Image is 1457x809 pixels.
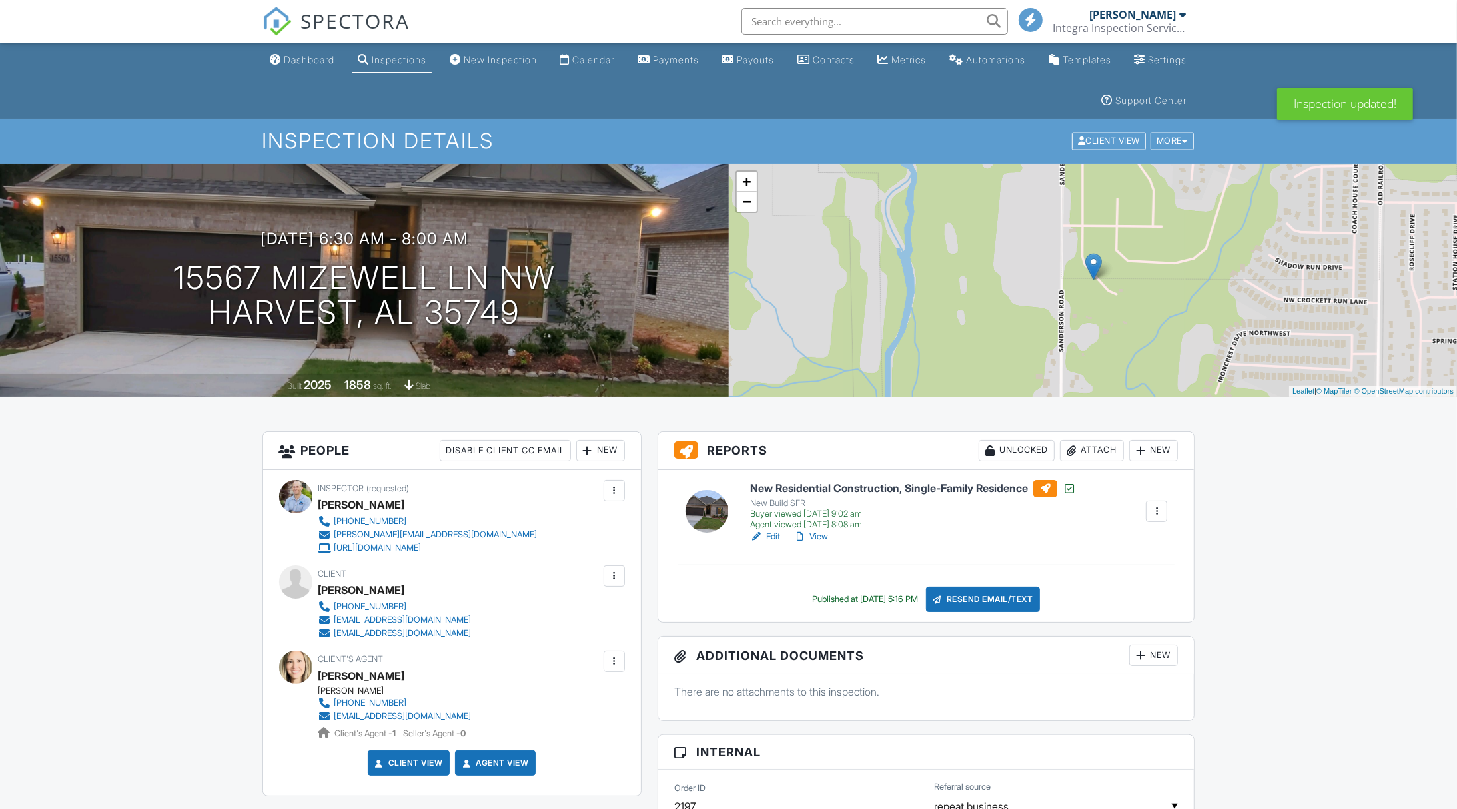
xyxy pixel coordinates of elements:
[576,440,625,461] div: New
[1043,48,1117,73] a: Templates
[318,627,472,640] a: [EMAIL_ADDRESS][DOMAIN_NAME]
[944,48,1031,73] a: Automations (Basic)
[301,7,410,35] span: SPECTORA
[318,528,538,541] a: [PERSON_NAME][EMAIL_ADDRESS][DOMAIN_NAME]
[1129,440,1178,461] div: New
[284,54,335,65] div: Dashboard
[352,48,432,73] a: Inspections
[262,18,410,46] a: SPECTORA
[318,569,347,579] span: Client
[262,129,1195,152] h1: Inspection Details
[750,480,1076,531] a: New Residential Construction, Single-Family Residence New Build SFR Buyer viewed [DATE] 9:02 am A...
[263,432,641,470] h3: People
[892,54,927,65] div: Metrics
[1116,95,1187,106] div: Support Center
[632,48,704,73] a: Payments
[1063,54,1111,65] div: Templates
[334,601,407,612] div: [PHONE_NUMBER]
[737,54,774,65] div: Payouts
[304,378,332,392] div: 2025
[260,230,468,248] h3: [DATE] 6:30 am - 8:00 am
[873,48,932,73] a: Metrics
[460,756,528,770] a: Agent View
[318,515,538,528] a: [PHONE_NUMBER]
[1129,48,1192,73] a: Settings
[318,710,472,723] a: [EMAIL_ADDRESS][DOMAIN_NAME]
[334,529,538,540] div: [PERSON_NAME][EMAIL_ADDRESS][DOMAIN_NAME]
[674,684,1179,699] p: There are no attachments to this inspection.
[554,48,620,73] a: Calendar
[1129,645,1178,666] div: New
[334,698,407,708] div: [PHONE_NUMBER]
[1292,387,1314,395] a: Leaflet
[750,509,1076,519] div: Buyer viewed [DATE] 9:02 am
[318,483,364,493] span: Inspector
[464,54,537,65] div: New Inspection
[318,613,472,627] a: [EMAIL_ADDRESS][DOMAIN_NAME]
[750,530,780,543] a: Edit
[1316,387,1352,395] a: © MapTiler
[934,781,991,793] label: Referral source
[318,580,405,600] div: [PERSON_NAME]
[461,728,466,738] strong: 0
[813,54,855,65] div: Contacts
[318,654,384,664] span: Client's Agent
[658,637,1195,674] h3: Additional Documents
[1090,8,1177,21] div: [PERSON_NAME]
[750,498,1076,509] div: New Build SFR
[1277,88,1413,120] div: Inspection updated!
[737,172,757,192] a: Zoom in
[393,728,396,738] strong: 1
[741,8,1008,35] input: Search everything...
[318,666,405,686] a: [PERSON_NAME]
[979,440,1055,461] div: Unlocked
[440,440,571,461] div: Disable Client CC Email
[318,541,538,555] a: [URL][DOMAIN_NAME]
[318,686,482,696] div: [PERSON_NAME]
[318,696,472,710] a: [PHONE_NUMBER]
[1072,133,1146,150] div: Client View
[792,48,860,73] a: Contacts
[966,54,1025,65] div: Automations
[1097,89,1193,113] a: Support Center
[262,7,292,36] img: The Best Home Inspection Software - Spectora
[173,260,556,331] h1: 15567 Mizewell Ln NW Harvest, AL 35749
[287,381,302,391] span: Built
[404,728,466,738] span: Seller's Agent -
[1148,54,1187,65] div: Settings
[367,483,410,493] span: (requested)
[318,600,472,613] a: [PHONE_NUMBER]
[334,711,472,722] div: [EMAIL_ADDRESS][DOMAIN_NAME]
[926,587,1041,612] div: Resend Email/Text
[812,594,918,605] div: Published at [DATE] 5:16 PM
[344,378,371,392] div: 1858
[372,756,443,770] a: Client View
[444,48,542,73] a: New Inspection
[658,735,1195,770] h3: Internal
[1151,133,1194,150] div: More
[265,48,340,73] a: Dashboard
[416,381,430,391] span: slab
[1060,440,1124,461] div: Attach
[373,381,392,391] span: sq. ft.
[750,480,1076,497] h6: New Residential Construction, Single-Family Residence
[674,782,706,794] label: Order ID
[372,54,426,65] div: Inspections
[334,543,422,553] div: [URL][DOMAIN_NAME]
[318,495,405,515] div: [PERSON_NAME]
[334,628,472,639] div: [EMAIL_ADDRESS][DOMAIN_NAME]
[1053,21,1187,35] div: Integra Inspection Services, LLC
[334,615,472,625] div: [EMAIL_ADDRESS][DOMAIN_NAME]
[793,530,828,543] a: View
[1289,386,1457,397] div: |
[750,519,1076,530] div: Agent viewed [DATE] 8:08 am
[334,516,407,527] div: [PHONE_NUMBER]
[1071,135,1149,145] a: Client View
[572,54,614,65] div: Calendar
[658,432,1195,470] h3: Reports
[335,728,398,738] span: Client's Agent -
[653,54,699,65] div: Payments
[737,192,757,212] a: Zoom out
[1354,387,1454,395] a: © OpenStreetMap contributors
